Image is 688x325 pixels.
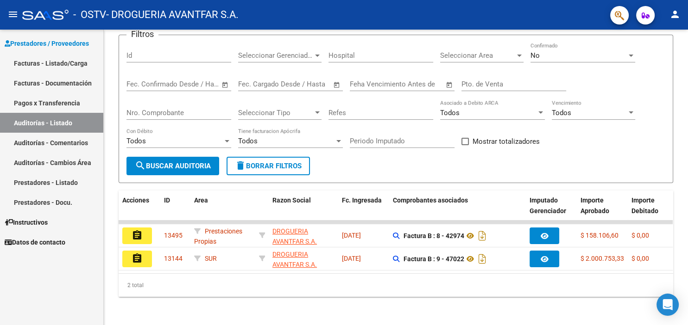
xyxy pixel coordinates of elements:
i: Descargar documento [476,251,488,266]
span: [DATE] [342,255,361,262]
datatable-header-cell: Acciones [119,190,160,231]
datatable-header-cell: Comprobantes asociados [389,190,526,231]
span: DROGUERIA AVANTFAR S.A. [272,227,317,245]
span: $ 158.106,60 [581,232,619,239]
span: Buscar Auditoria [135,162,211,170]
button: Open calendar [332,80,342,90]
span: $ 2.000.753,33 [581,255,624,262]
div: - 30708335416 [272,226,335,245]
span: Todos [126,137,146,145]
span: $ 0,00 [631,255,649,262]
span: ID [164,196,170,204]
span: Todos [552,109,571,117]
datatable-header-cell: Imputado Gerenciador [526,190,577,231]
mat-icon: delete [235,160,246,171]
div: 2 total [119,274,673,297]
mat-icon: menu [7,9,19,20]
span: SUR [205,255,217,262]
input: End date [277,80,322,88]
span: Importe Debitado [631,196,658,215]
span: Datos de contacto [5,237,65,247]
span: Imputado Gerenciador [530,196,566,215]
button: Open calendar [220,80,231,90]
datatable-header-cell: Area [190,190,255,231]
strong: Factura B : 8 - 42974 [404,232,464,239]
span: 13495 [164,232,183,239]
span: Seleccionar Tipo [238,109,313,117]
input: End date [165,80,210,88]
span: No [530,51,540,60]
i: Descargar documento [476,228,488,243]
span: Instructivos [5,217,48,227]
span: - OSTV [73,5,106,25]
span: Razon Social [272,196,311,204]
span: Importe Aprobado [581,196,609,215]
datatable-header-cell: ID [160,190,190,231]
span: Comprobantes asociados [393,196,468,204]
span: 13144 [164,255,183,262]
button: Buscar Auditoria [126,157,219,175]
strong: Factura B : 9 - 47022 [404,255,464,263]
mat-icon: person [669,9,681,20]
span: Todos [440,109,460,117]
button: Open calendar [444,80,455,90]
span: Prestaciones Propias [194,227,242,245]
span: DROGUERIA AVANTFAR S.A. [272,251,317,269]
span: Fc. Ingresada [342,196,382,204]
span: Area [194,196,208,204]
input: Start date [126,80,157,88]
span: Acciones [122,196,149,204]
span: - DROGUERIA AVANTFAR S.A. [106,5,239,25]
span: Prestadores / Proveedores [5,38,89,49]
span: Todos [238,137,258,145]
datatable-header-cell: Importe Debitado [628,190,679,231]
datatable-header-cell: Importe Aprobado [577,190,628,231]
div: Open Intercom Messenger [656,294,679,316]
span: [DATE] [342,232,361,239]
datatable-header-cell: Razon Social [269,190,338,231]
mat-icon: search [135,160,146,171]
span: $ 0,00 [631,232,649,239]
h3: Filtros [126,28,158,41]
mat-icon: assignment [132,230,143,241]
span: Seleccionar Area [440,51,515,60]
span: Mostrar totalizadores [473,136,540,147]
datatable-header-cell: Fc. Ingresada [338,190,389,231]
span: Seleccionar Gerenciador [238,51,313,60]
mat-icon: assignment [132,253,143,264]
button: Borrar Filtros [227,157,310,175]
input: Start date [238,80,268,88]
div: - 30708335416 [272,249,335,269]
span: Borrar Filtros [235,162,302,170]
